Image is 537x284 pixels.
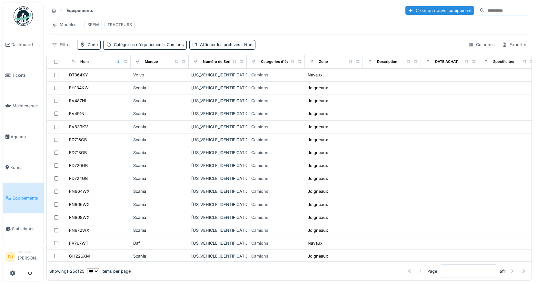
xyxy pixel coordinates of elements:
div: Joigneaux [308,137,328,143]
div: Navaux [308,72,323,78]
div: DT364XY [69,72,88,78]
div: Scania [133,124,186,130]
div: Zone [88,42,98,48]
div: Scania [133,85,186,91]
div: Scania [133,201,186,208]
div: Camions [251,98,268,104]
a: Agenda [3,122,44,152]
div: Volvo [133,72,186,78]
div: [US_VEHICLE_IDENTIFICATION_NUMBER] [191,150,244,156]
div: FD718GB [69,150,87,156]
div: Scania [133,98,186,104]
div: [US_VEHICLE_IDENTIFICATION_NUMBER] [191,253,244,259]
div: FV767WT [69,240,88,246]
div: [US_VEHICLE_IDENTIFICATION_NUMBER] [191,111,244,117]
div: EH134KW [69,85,89,91]
div: Scania [133,111,186,117]
div: FN964WX [69,188,90,194]
span: : Camions [163,42,184,47]
span: : Non [240,42,253,47]
div: FD720GB [69,162,88,169]
div: FN966WX [69,201,90,208]
div: DATE ACHAT [435,59,458,64]
span: Tickets [12,72,41,78]
a: Zones [3,152,44,183]
div: EV487NL [69,98,87,104]
div: Joigneaux [308,227,328,233]
div: Marque [145,59,158,64]
div: Daf [133,240,186,246]
span: Dashboard [11,42,41,48]
div: Scania [133,253,186,259]
div: Camions [251,72,268,78]
img: Badge_color-CXgf-gQk.svg [14,6,33,26]
div: Scania [133,162,186,169]
div: Navaux [308,240,323,246]
div: Colonnes [465,40,498,49]
div: Scania [133,137,186,143]
div: [US_VEHICLE_IDENTIFICATION_NUMBER] [191,227,244,233]
div: Afficher les archivés [200,42,253,48]
div: Filtres [49,40,75,49]
div: [US_VEHICLE_IDENTIFICATION_NUMBER] [191,240,244,246]
div: Scania [133,214,186,220]
div: Joigneaux [308,253,328,259]
div: [US_VEHICLE_IDENTIFICATION_NUMBER] [191,214,244,220]
div: Scania [133,175,186,181]
span: Maintenance [13,103,41,109]
div: Modèles [49,20,79,29]
a: Tickets [3,60,44,91]
div: Page [427,268,437,274]
div: Camions [251,214,268,220]
div: Joigneaux [308,85,328,91]
a: Statistiques [3,213,44,244]
a: BJ Manager[PERSON_NAME] [5,250,41,265]
a: Dashboard [3,29,44,60]
div: Camions [251,227,268,233]
div: Camions [251,162,268,169]
div: items per page [87,268,131,274]
div: [US_VEHICLE_IDENTIFICATION_NUMBER] [191,124,244,130]
a: Maintenance [3,91,44,121]
div: Scania [133,188,186,194]
div: FN972WX [69,227,89,233]
div: FD716GB [69,137,87,143]
li: BJ [5,252,15,262]
div: Joigneaux [308,162,328,169]
div: Nom [80,59,89,64]
div: Camions [251,150,268,156]
div: SREM [87,22,99,28]
div: Showing 1 - 25 of 25 [49,268,85,274]
div: Joigneaux [308,175,328,181]
div: [US_VEHICLE_IDENTIFICATION_NUMBER] [191,175,244,181]
li: [PERSON_NAME] [18,250,41,264]
div: FD724GB [69,175,88,181]
strong: of 1 [500,268,506,274]
div: EV839KV [69,124,88,130]
div: Exporter [499,40,529,49]
div: EV491NL [69,111,87,117]
div: [US_VEHICLE_IDENTIFICATION_NUMBER] [191,201,244,208]
div: Joigneaux [308,111,328,117]
div: Camions [251,111,268,117]
div: Joigneaux [308,188,328,194]
div: Description [377,59,397,64]
div: Joigneaux [308,214,328,220]
div: Créer un nouvel équipement [405,6,474,15]
div: TRACTEURS [107,22,132,28]
div: Camions [251,124,268,130]
div: FN969WX [69,214,90,220]
strong: Équipements [64,7,96,14]
div: [US_VEHICLE_IDENTIFICATION_NUMBER] [191,137,244,143]
div: Camions [251,201,268,208]
span: Agenda [11,134,41,140]
div: Joigneaux [308,150,328,156]
div: Camions [251,175,268,181]
div: Camions [251,188,268,194]
div: Zone [319,59,328,64]
div: Joigneaux [308,124,328,130]
div: Catégories d'équipement [261,59,306,64]
div: Manager [18,250,41,255]
div: Joigneaux [308,98,328,104]
a: Équipements [3,183,44,213]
